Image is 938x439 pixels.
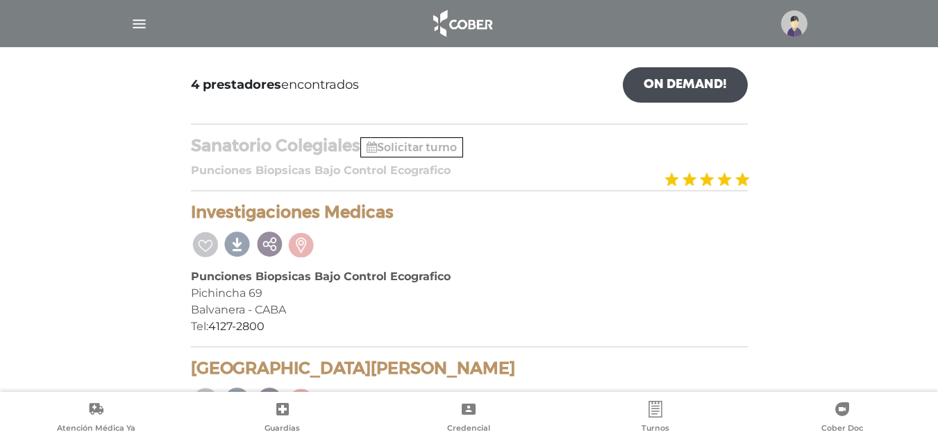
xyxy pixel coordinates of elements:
a: Turnos [562,401,749,436]
img: logo_cober_home-white.png [426,7,499,40]
a: 4127-2800 [208,320,265,333]
span: Guardias [265,423,300,436]
span: Turnos [642,423,669,436]
a: Credencial [376,401,562,436]
span: encontrados [191,76,359,94]
img: profile-placeholder.svg [781,10,807,37]
img: Cober_menu-lines-white.svg [131,15,148,33]
b: Punciones Biopsicas Bajo Control Ecografico [191,270,451,283]
div: Pichincha 69 [191,285,748,302]
div: Tel: [191,318,748,335]
a: Atención Médica Ya [3,401,190,436]
div: Balvanera - CABA [191,302,748,318]
h4: Investigaciones Medicas [191,203,748,223]
a: On Demand! [623,67,748,103]
span: Cober Doc [821,423,863,436]
b: 4 prestadores [191,77,281,92]
span: Credencial [447,423,490,436]
span: Atención Médica Ya [57,423,135,436]
a: Guardias [190,401,376,436]
h4: Sanatorio Colegiales [191,136,748,156]
b: Punciones Biopsicas Bajo Control Ecografico [191,164,451,177]
a: Solicitar turno [367,141,457,154]
h4: [GEOGRAPHIC_DATA][PERSON_NAME] [191,359,748,379]
img: estrellas_badge.png [662,164,750,195]
a: Cober Doc [748,401,935,436]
